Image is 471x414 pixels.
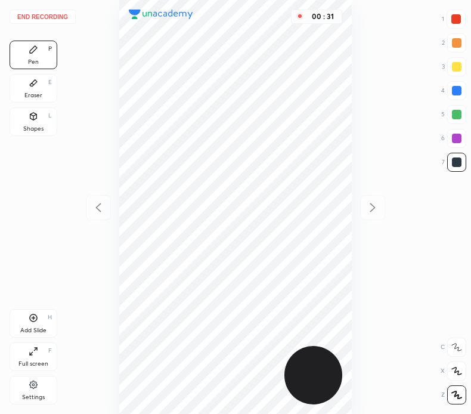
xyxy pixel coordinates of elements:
[48,314,52,320] div: H
[442,153,466,172] div: 7
[10,10,76,24] button: End recording
[441,105,466,124] div: 5
[23,126,44,132] div: Shapes
[441,362,466,381] div: X
[441,338,466,357] div: C
[129,10,193,19] img: logo.38c385cc.svg
[28,59,39,65] div: Pen
[442,33,466,52] div: 2
[22,394,45,400] div: Settings
[442,10,466,29] div: 1
[24,92,42,98] div: Eraser
[441,129,466,148] div: 6
[442,57,466,76] div: 3
[441,81,466,100] div: 4
[441,385,466,404] div: Z
[48,113,52,119] div: L
[48,79,52,85] div: E
[18,361,48,367] div: Full screen
[48,348,52,354] div: F
[308,13,337,21] div: 00 : 31
[20,328,47,333] div: Add Slide
[48,46,52,52] div: P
